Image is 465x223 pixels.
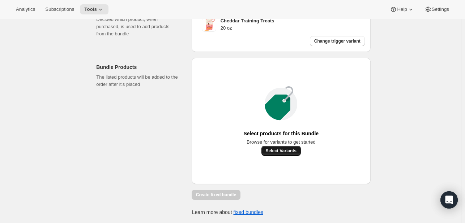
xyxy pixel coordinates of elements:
p: The listed products will be added to the order after it's placed [96,74,180,88]
h2: Bundle Products [96,64,180,71]
span: Tools [84,6,97,12]
a: fixed bundles [233,209,263,215]
span: Select products for this Bundle [243,128,319,139]
button: Tools [80,4,108,14]
button: Select Variants [261,146,301,156]
h4: 20 oz [221,25,361,32]
span: Analytics [16,6,35,12]
button: Help [385,4,418,14]
p: Learn more about [192,209,263,216]
button: Subscriptions [41,4,78,14]
span: Select Variants [266,148,297,154]
div: Open Intercom Messenger [440,191,458,209]
h3: Cheddar Training Treats [221,17,361,25]
span: Help [397,6,407,12]
p: Decided which product, when purchased, is used to add products from the bundle [96,16,180,38]
span: Browse for variants to get started [247,139,316,146]
button: Change trigger variant [310,36,365,46]
button: Settings [420,4,453,14]
span: Subscriptions [45,6,74,12]
button: Analytics [12,4,39,14]
span: Settings [432,6,449,12]
span: Change trigger variant [314,38,361,44]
